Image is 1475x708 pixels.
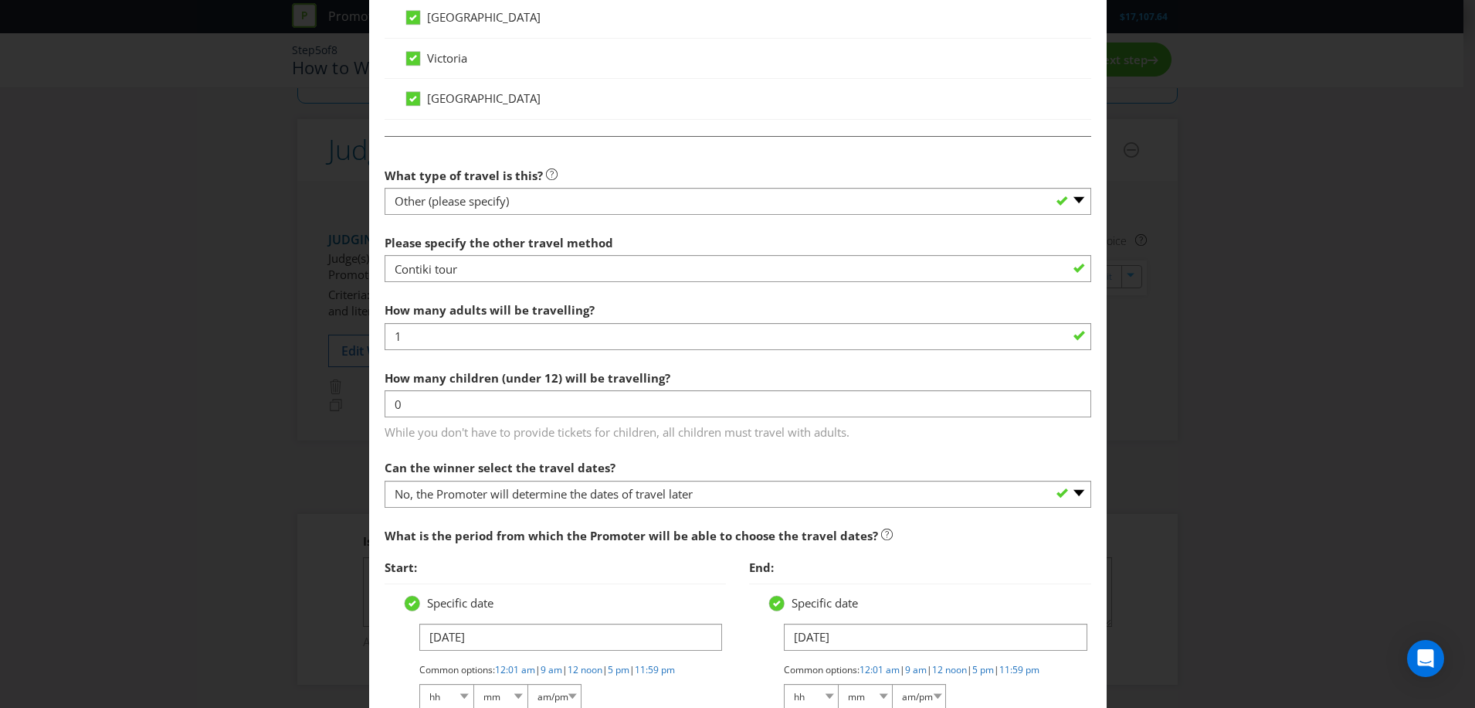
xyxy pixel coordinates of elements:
span: Specific date [427,595,493,611]
a: 12:01 am [860,663,900,676]
span: | [602,663,608,676]
span: | [927,663,932,676]
span: How many adults will be travelling? [385,302,595,318]
span: Can the winner select the travel dates? [385,460,615,475]
span: | [562,663,568,676]
span: While you don't have to provide tickets for children, all children must travel with adults. [385,418,1091,441]
span: | [900,663,905,676]
div: Open Intercom Messenger [1407,640,1444,677]
a: 12:01 am [495,663,535,676]
span: Specific date [792,595,858,611]
input: DD/MM/YY [419,624,723,651]
span: [GEOGRAPHIC_DATA] [427,90,541,106]
a: 5 pm [608,663,629,676]
span: | [967,663,972,676]
span: | [994,663,999,676]
span: | [629,663,635,676]
a: 11:59 pm [999,663,1039,676]
span: End: [749,560,774,575]
span: Please specify the other travel method [385,235,613,250]
span: Victoria [427,50,467,66]
a: 12 noon [568,663,602,676]
span: Start: [385,560,417,575]
a: 5 pm [972,663,994,676]
span: What is the period from which the Promoter will be able to choose the travel dates? [385,528,878,543]
input: DD/MM/YY [784,624,1087,651]
span: [GEOGRAPHIC_DATA] [427,9,541,25]
span: Common options: [784,663,860,676]
span: How many children (under 12) will be travelling? [385,370,670,386]
span: | [535,663,541,676]
a: 11:59 pm [635,663,675,676]
a: 9 am [905,663,927,676]
a: 9 am [541,663,562,676]
span: Common options: [419,663,495,676]
a: 12 noon [932,663,967,676]
span: What type of travel is this? [385,168,543,183]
